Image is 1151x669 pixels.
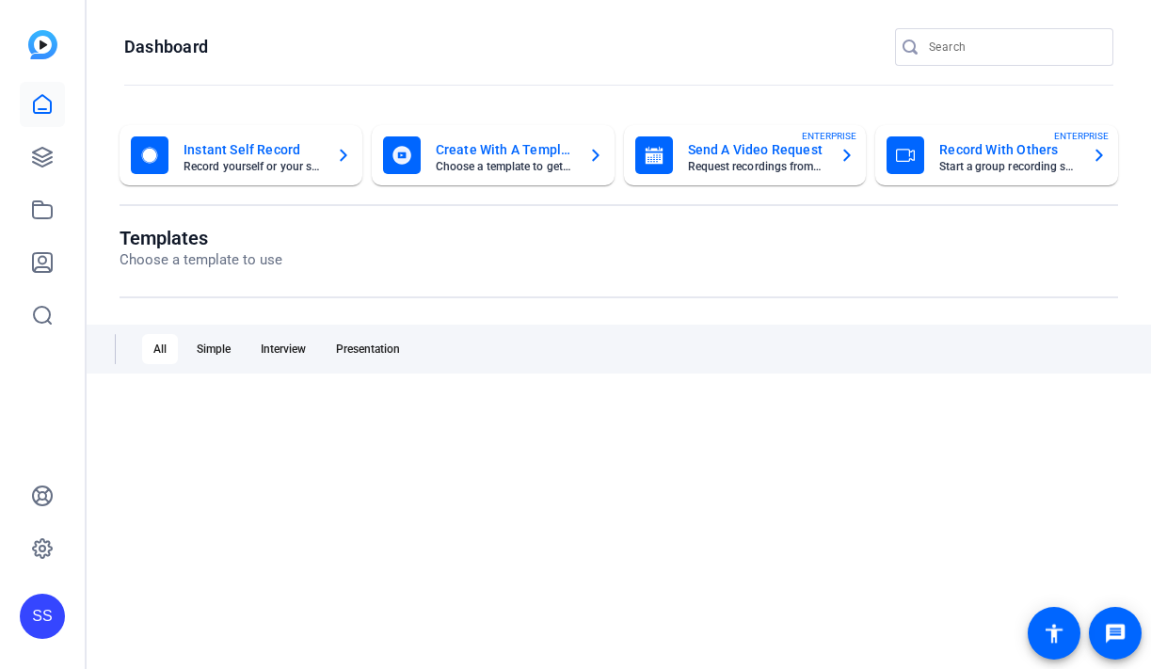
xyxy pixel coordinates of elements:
button: Instant Self RecordRecord yourself or your screen [120,125,362,185]
div: Presentation [325,334,411,364]
mat-card-subtitle: Start a group recording session [939,161,1077,172]
span: ENTERPRISE [802,129,856,143]
p: Choose a template to use [120,249,282,271]
input: Search [929,36,1098,58]
mat-card-title: Instant Self Record [184,138,321,161]
div: Interview [249,334,317,364]
mat-icon: message [1104,622,1127,645]
mat-card-subtitle: Choose a template to get started [436,161,573,172]
h1: Dashboard [124,36,208,58]
button: Record With OthersStart a group recording sessionENTERPRISE [875,125,1118,185]
button: Create With A TemplateChoose a template to get started [372,125,615,185]
mat-card-title: Create With A Template [436,138,573,161]
mat-icon: accessibility [1043,622,1065,645]
div: Simple [185,334,242,364]
img: blue-gradient.svg [28,30,57,59]
span: ENTERPRISE [1054,129,1109,143]
mat-card-subtitle: Request recordings from anyone, anywhere [688,161,825,172]
mat-card-subtitle: Record yourself or your screen [184,161,321,172]
button: Send A Video RequestRequest recordings from anyone, anywhereENTERPRISE [624,125,867,185]
div: SS [20,594,65,639]
mat-card-title: Send A Video Request [688,138,825,161]
mat-card-title: Record With Others [939,138,1077,161]
div: All [142,334,178,364]
h1: Templates [120,227,282,249]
